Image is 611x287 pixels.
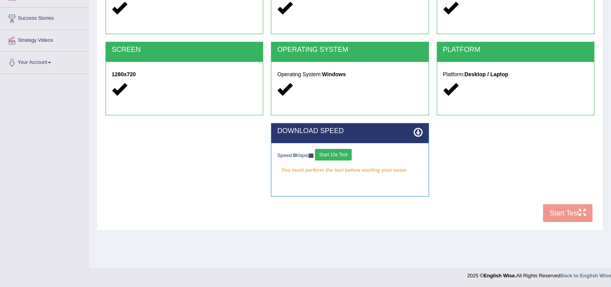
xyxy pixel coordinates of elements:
strong: 0 [293,152,296,158]
strong: English Wise. [483,273,516,278]
em: You must perform the test before starting your exam [277,164,422,176]
button: Start 10s Test [315,149,352,161]
img: ajax-loader-fb-connection.gif [307,154,313,158]
h2: OPERATING SYSTEM [277,46,422,54]
h2: PLATFORM [443,46,588,54]
h5: Operating System: [277,72,422,77]
strong: Windows [322,71,345,77]
a: Back to English Wise [560,273,611,278]
div: 2025 © All Rights Reserved [467,268,611,279]
h2: SCREEN [112,46,257,54]
a: Strategy Videos [0,30,89,49]
div: Speed: Kbps [277,149,422,162]
strong: Desktop / Laptop [465,71,509,77]
h2: DOWNLOAD SPEED [277,127,422,135]
strong: 1280x720 [112,71,136,77]
h5: Platform: [443,72,588,77]
a: Your Account [0,52,89,71]
a: Success Stories [0,8,89,27]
